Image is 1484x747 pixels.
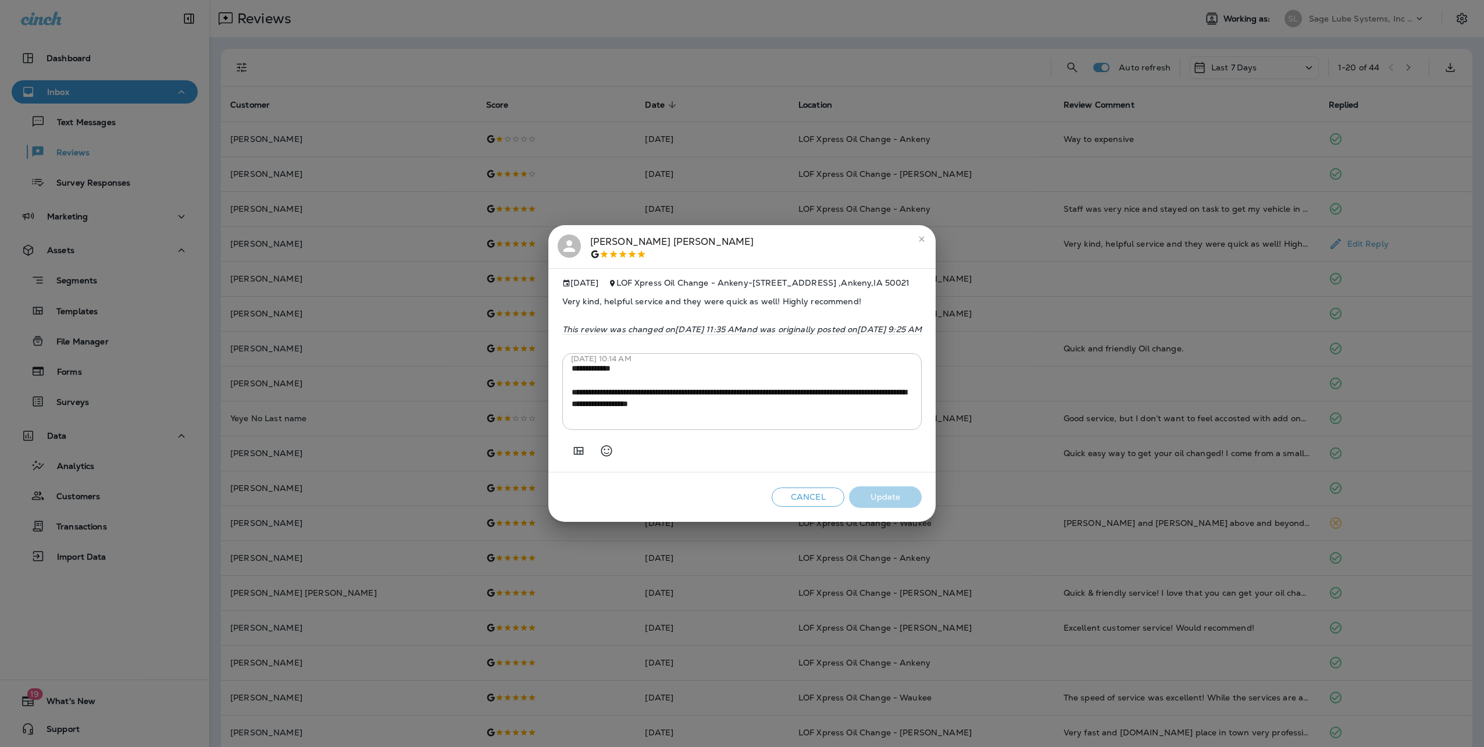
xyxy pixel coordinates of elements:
div: [PERSON_NAME] [PERSON_NAME] [590,234,754,259]
span: Very kind, helpful service and they were quick as well! Highly recommend! [562,287,922,315]
button: Select an emoji [595,439,618,463]
p: This review was changed on [DATE] 11:35 AM [562,325,922,334]
span: [DATE] [562,278,599,288]
button: close [912,230,931,248]
span: LOF Xpress Oil Change - Ankeny - [STREET_ADDRESS] , Ankeny , IA 50021 [616,278,910,288]
button: Add in a premade template [567,439,590,463]
span: and was originally posted on [DATE] 9:25 AM [741,324,922,335]
button: Cancel [772,488,844,507]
